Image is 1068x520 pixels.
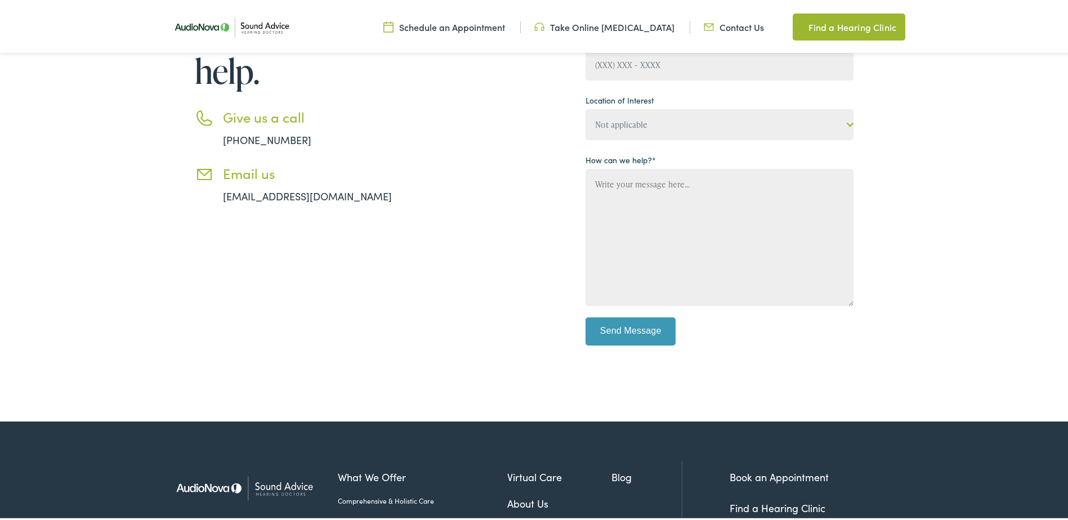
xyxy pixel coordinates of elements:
[793,11,905,38] a: Find a Hearing Clinic
[611,467,682,482] a: Blog
[704,19,714,31] img: Icon representing mail communication in a unique green color, indicative of contact or communicat...
[338,467,507,482] a: What We Offer
[383,19,394,31] img: Calendar icon in a unique green color, symbolizing scheduling or date-related features.
[383,19,505,31] a: Schedule an Appointment
[730,468,829,482] a: Book an Appointment
[167,459,321,513] img: Sound Advice Hearing Doctors
[534,19,674,31] a: Take Online [MEDICAL_DATA]
[586,47,853,78] input: (XXX) XXX - XXXX
[704,19,764,31] a: Contact Us
[730,499,825,513] a: Find a Hearing Clinic
[338,494,507,504] a: Comprehensive & Holistic Care
[507,494,612,509] a: About Us
[507,467,612,482] a: Virtual Care
[223,107,426,123] h3: Give us a call
[586,315,676,343] input: Send Message
[793,18,803,32] img: Map pin icon in a unique green color, indicating location-related features or services.
[534,19,544,31] img: Headphone icon in a unique green color, suggesting audio-related services or features.
[586,152,656,164] label: How can we help?
[223,187,392,201] a: [EMAIL_ADDRESS][DOMAIN_NAME]
[586,92,654,104] label: Location of Interest
[223,131,311,145] a: [PHONE_NUMBER]
[223,163,426,180] h3: Email us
